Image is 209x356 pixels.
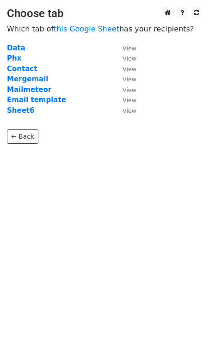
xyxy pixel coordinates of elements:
[123,86,136,93] small: View
[123,76,136,83] small: View
[7,65,37,73] a: Contact
[123,107,136,114] small: View
[123,97,136,104] small: View
[123,55,136,62] small: View
[123,45,136,52] small: View
[7,44,25,52] a: Data
[113,106,136,115] a: View
[113,65,136,73] a: View
[7,129,38,144] a: ← Back
[7,54,21,62] a: Phx
[113,96,136,104] a: View
[7,7,202,20] h3: Choose tab
[113,44,136,52] a: View
[7,106,34,115] a: Sheet6
[7,75,48,83] a: Mergemail
[123,66,136,73] small: View
[113,86,136,94] a: View
[7,96,66,104] a: Email template
[7,86,51,94] a: Mailmeteor
[113,54,136,62] a: View
[113,75,136,83] a: View
[54,25,119,33] a: this Google Sheet
[7,24,202,34] p: Which tab of has your recipients?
